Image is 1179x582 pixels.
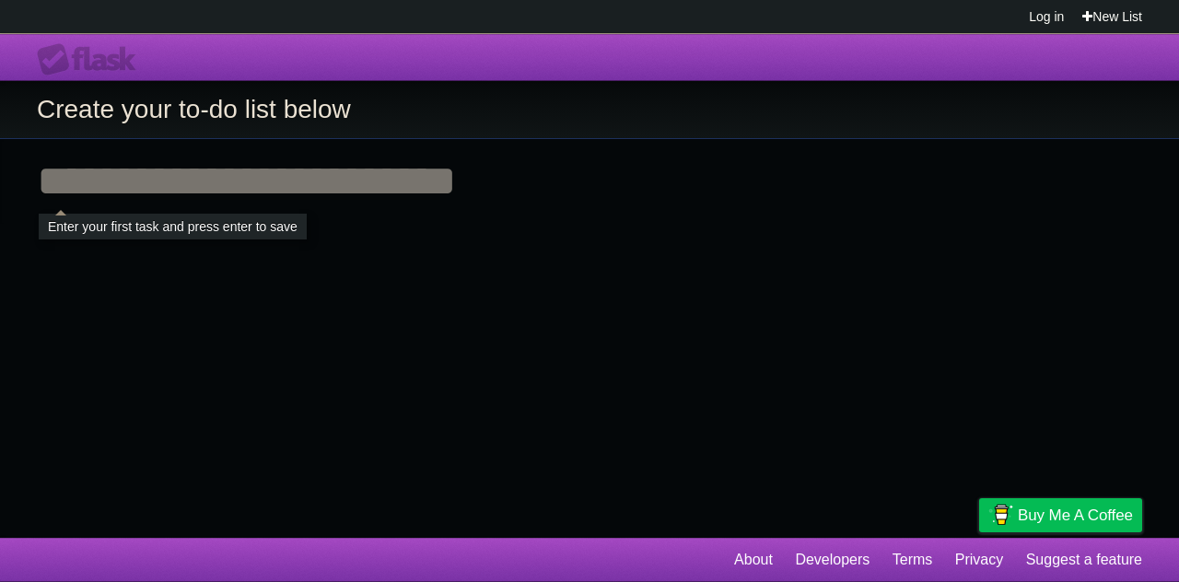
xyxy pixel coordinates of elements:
a: Terms [893,542,933,577]
a: About [734,542,773,577]
a: Buy me a coffee [979,498,1142,532]
div: Flask [37,43,147,76]
a: Developers [795,542,870,577]
span: Buy me a coffee [1018,499,1133,531]
a: Suggest a feature [1026,542,1142,577]
img: Buy me a coffee [988,499,1013,530]
a: Privacy [955,542,1003,577]
h1: Create your to-do list below [37,90,1142,129]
